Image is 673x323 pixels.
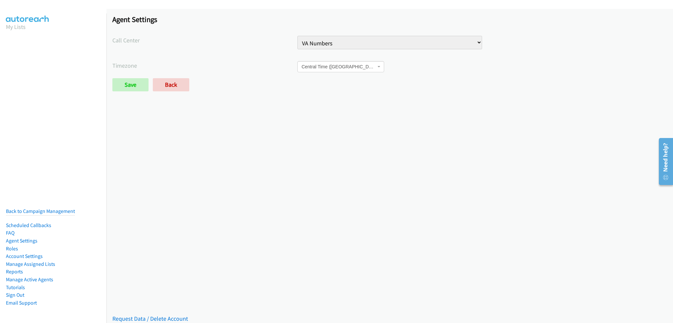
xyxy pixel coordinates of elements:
a: Tutorials [6,284,25,290]
a: Manage Assigned Lists [6,261,55,267]
a: Roles [6,245,18,252]
a: Manage Active Agents [6,276,53,283]
h1: Agent Settings [112,15,667,24]
label: Call Center [112,36,297,45]
a: Sign Out [6,292,24,298]
a: Account Settings [6,253,43,259]
input: Save [112,78,149,91]
a: FAQ [6,230,14,236]
a: My Lists [6,23,26,31]
span: Central Time (US & Canada) [302,63,376,70]
a: Back [153,78,189,91]
label: Timezone [112,61,297,70]
a: Back to Campaign Management [6,208,75,214]
span: Central Time (US & Canada) [297,61,384,72]
iframe: Resource Center [654,135,673,188]
a: Reports [6,268,23,275]
a: Request Data / Delete Account [112,315,188,322]
a: Email Support [6,300,37,306]
a: Agent Settings [6,238,37,244]
a: Scheduled Callbacks [6,222,51,228]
